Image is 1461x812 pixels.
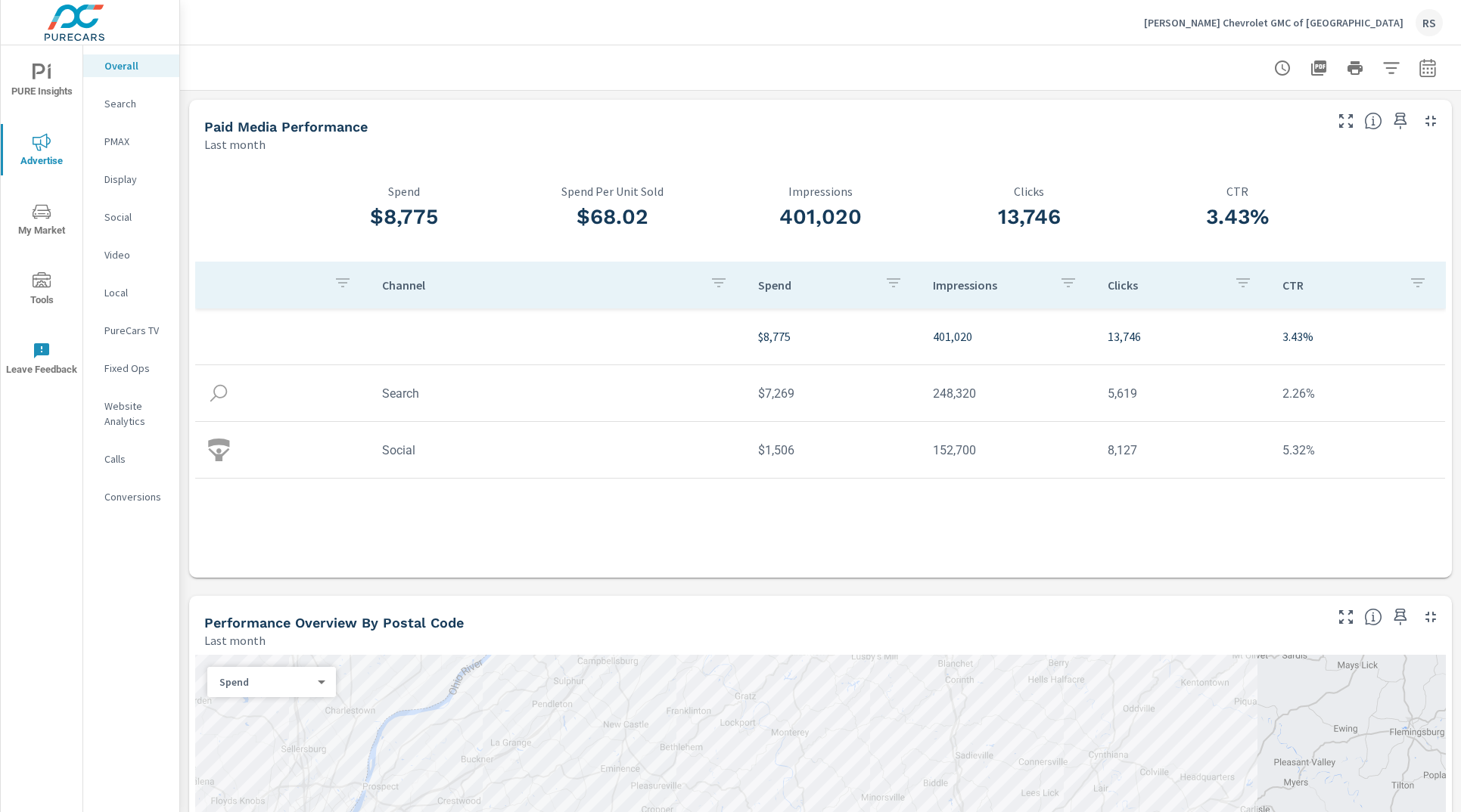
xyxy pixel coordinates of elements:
td: Search [370,374,746,413]
p: Display [104,172,167,187]
p: Spend [300,184,508,198]
h3: 13,746 [925,204,1133,230]
p: Impressions [933,277,1047,293]
span: Advertise [5,133,78,170]
td: 248,320 [921,374,1096,413]
div: Social [83,206,179,228]
button: Make Fullscreen [1334,605,1358,629]
button: Select Date Range [1413,53,1443,83]
span: Save this to your personalized report [1388,605,1413,629]
p: Spend [219,675,312,689]
h3: $68.02 [508,204,717,230]
div: Fixed Ops [83,357,179,380]
div: RS [1416,9,1443,36]
p: 13,746 [1108,327,1258,346]
td: $7,269 [746,374,921,413]
h5: Paid Media Performance [204,119,368,135]
span: Save this to your personalized report [1388,109,1413,133]
p: CTR [1282,277,1397,293]
span: Tools [5,272,78,309]
button: Apply Filters [1376,53,1407,83]
img: icon-social.svg [207,439,230,461]
div: PureCars TV [83,319,179,342]
div: Local [83,281,179,304]
p: Overall [104,58,167,73]
h3: $8,775 [300,204,508,230]
div: Calls [83,448,179,470]
td: 2.26% [1270,374,1445,413]
p: Spend [758,277,872,293]
h5: Performance Overview By Postal Code [204,615,464,631]
span: PURE Insights [5,64,78,101]
td: $1,506 [746,431,921,470]
p: Social [104,209,167,225]
h3: 3.43% [1133,204,1342,230]
span: My Market [5,203,78,240]
p: Search [104,96,167,111]
p: Video [104,247,167,262]
p: [PERSON_NAME] Chevrolet GMC of [GEOGRAPHIC_DATA] [1144,16,1403,29]
button: Make Fullscreen [1334,109,1358,133]
div: nav menu [1,45,82,393]
h3: 401,020 [717,204,925,230]
td: 152,700 [921,431,1096,470]
div: Conversions [83,485,179,508]
div: Website Analytics [83,395,179,432]
button: Minimize Widget [1419,109,1443,133]
button: Print Report [1340,53,1370,83]
div: PMAX [83,130,179,153]
p: CTR [1133,184,1342,198]
div: Search [83,92,179,115]
div: Display [83,168,179,191]
td: 8,127 [1096,431,1270,470]
p: PMAX [104,134,167,149]
p: Conversions [104,489,167,504]
p: Spend Per Unit Sold [508,184,717,198]
p: Clicks [1108,277,1222,293]
p: Fixed Ops [104,361,167,376]
p: Calls [104,451,167,466]
div: Video [83,243,179,266]
p: Last month [204,631,266,649]
span: Leave Feedback [5,342,78,379]
p: Website Analytics [104,398,167,429]
td: Social [370,431,746,470]
p: PureCars TV [104,323,167,338]
p: Impressions [717,184,925,198]
span: Understand performance data by postal code. Individual postal codes can be selected and expanded ... [1364,608,1382,626]
div: Spend [207,675,324,690]
p: 3.43% [1282,327,1433,346]
p: Last month [204,135,266,153]
img: icon-search.svg [207,382,230,404]
button: Minimize Widget [1419,605,1443,629]
div: Overall [83,54,179,77]
p: $8,775 [758,327,909,346]
p: 401,020 [933,327,1083,346]
p: Clicks [925,184,1133,198]
td: 5,619 [1096,374,1270,413]
p: Local [104,285,167,300]
span: Understand performance metrics over the selected time range. [1364,112,1382,130]
p: Channel [382,277,698,293]
td: 5.32% [1270,431,1445,470]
